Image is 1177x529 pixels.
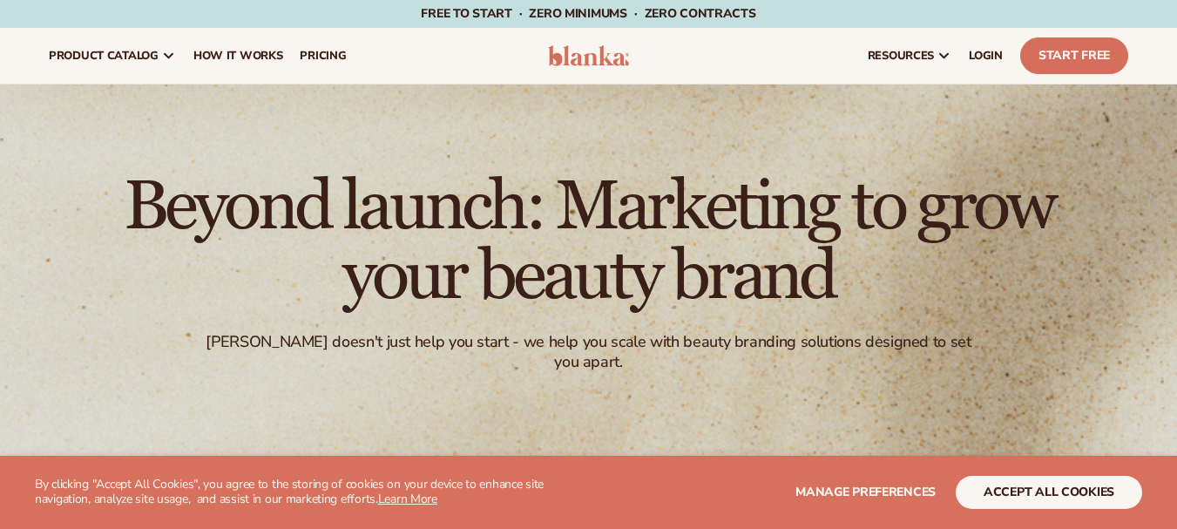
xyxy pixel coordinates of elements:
span: Manage preferences [795,484,936,500]
img: logo [548,45,630,66]
span: LOGIN [969,49,1003,63]
a: Learn More [378,491,437,507]
h1: Beyond launch: Marketing to grow your beauty brand [110,172,1068,311]
span: product catalog [49,49,159,63]
span: How It Works [193,49,283,63]
div: [PERSON_NAME] doesn't just help you start - we help you scale with beauty branding solutions desi... [206,332,971,373]
a: product catalog [40,28,185,84]
p: By clicking "Accept All Cookies", you agree to the storing of cookies on your device to enhance s... [35,478,581,507]
a: pricing [291,28,355,84]
a: How It Works [185,28,292,84]
span: resources [868,49,934,63]
button: accept all cookies [956,476,1142,509]
a: LOGIN [960,28,1011,84]
span: pricing [300,49,346,63]
a: resources [859,28,960,84]
button: Manage preferences [795,476,936,509]
span: Free to start · ZERO minimums · ZERO contracts [421,5,755,22]
a: Start Free [1020,37,1128,74]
